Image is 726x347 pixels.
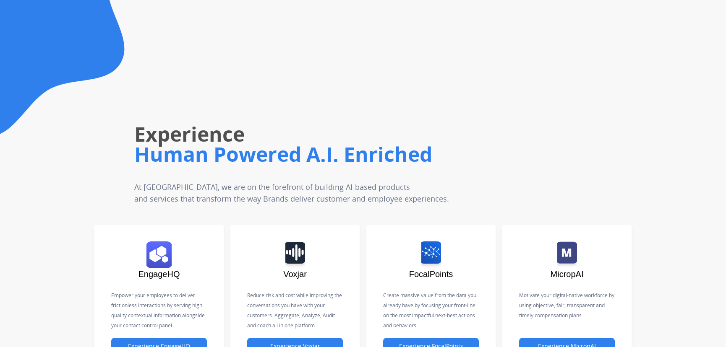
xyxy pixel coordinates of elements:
[557,241,577,268] img: logo
[134,141,515,168] h1: Human Powered A.I. Enriched
[134,181,462,205] p: At [GEOGRAPHIC_DATA], we are on the forefront of building AI-based products and services that tra...
[283,269,307,279] span: Voxjar
[111,290,207,331] p: Empower your employees to deliver frictionless interactions by serving high quality contextual in...
[519,290,615,321] p: Motivate your digital-native workforce by using objective, fair, transparent and timely compensat...
[383,290,479,331] p: Create massive value from the data you already have by focusing your front-line on the most impac...
[146,241,172,268] img: logo
[138,269,180,279] span: EngageHQ
[134,121,515,148] h1: Experience
[285,241,305,268] img: logo
[247,290,343,331] p: Reduce risk and cost while improving the conversations you have with your customers. Aggregate, A...
[409,269,453,279] span: FocalPoints
[551,269,584,279] span: MicropAI
[421,241,441,268] img: logo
